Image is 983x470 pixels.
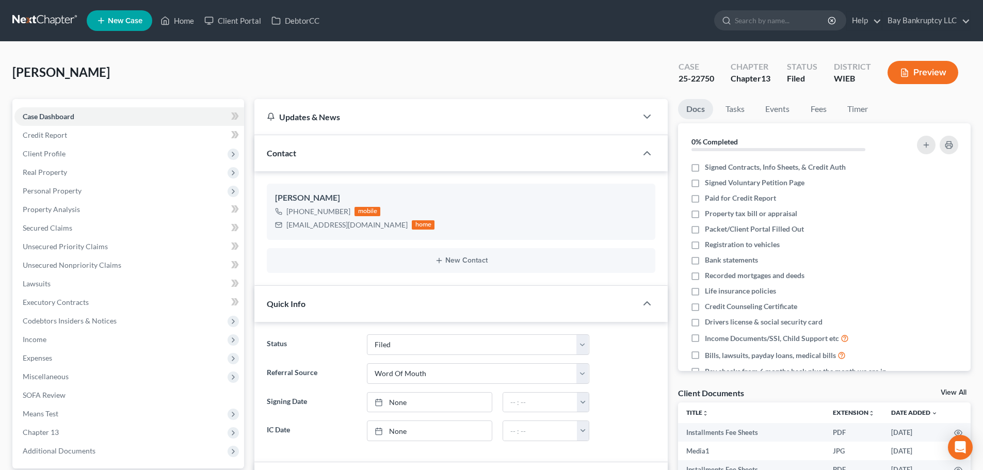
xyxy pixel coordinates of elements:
a: Property Analysis [14,200,244,219]
td: JPG [825,442,883,460]
a: Case Dashboard [14,107,244,126]
span: Unsecured Priority Claims [23,242,108,251]
a: Unsecured Priority Claims [14,237,244,256]
span: Life insurance policies [705,286,776,296]
label: IC Date [262,420,361,441]
span: Property Analysis [23,205,80,214]
div: 25-22750 [679,73,714,85]
td: PDF [825,423,883,442]
div: Client Documents [678,387,744,398]
span: [PERSON_NAME] [12,64,110,79]
span: Credit Counseling Certificate [705,301,797,312]
span: Bank statements [705,255,758,265]
button: Preview [888,61,958,84]
label: Signing Date [262,392,361,413]
div: home [412,220,434,230]
span: Client Profile [23,149,66,158]
span: Executory Contracts [23,298,89,306]
span: Paid for Credit Report [705,193,776,203]
a: Client Portal [199,11,266,30]
div: Open Intercom Messenger [948,435,973,460]
div: Chapter [731,73,770,85]
a: Unsecured Nonpriority Claims [14,256,244,274]
a: Docs [678,99,713,119]
span: Lawsuits [23,279,51,288]
div: WIEB [834,73,871,85]
div: [EMAIL_ADDRESS][DOMAIN_NAME] [286,220,408,230]
span: Signed Voluntary Petition Page [705,177,804,188]
a: None [367,393,492,412]
span: Packet/Client Portal Filled Out [705,224,804,234]
button: New Contact [275,256,647,265]
span: Chapter 13 [23,428,59,436]
div: Filed [787,73,817,85]
span: Registration to vehicles [705,239,780,250]
span: 13 [761,73,770,83]
i: unfold_more [868,410,875,416]
span: Signed Contracts, Info Sheets, & Credit Auth [705,162,846,172]
a: None [367,421,492,441]
span: Miscellaneous [23,372,69,381]
a: Date Added expand_more [891,409,938,416]
td: [DATE] [883,442,946,460]
a: Timer [839,99,876,119]
a: Home [155,11,199,30]
a: Titleunfold_more [686,409,708,416]
span: Real Property [23,168,67,176]
span: Case Dashboard [23,112,74,121]
strong: 0% Completed [691,137,738,146]
a: SOFA Review [14,386,244,404]
div: Chapter [731,61,770,73]
span: Secured Claims [23,223,72,232]
div: Status [787,61,817,73]
span: Bills, lawsuits, payday loans, medical bills [705,350,836,361]
span: Personal Property [23,186,82,195]
a: Secured Claims [14,219,244,237]
span: Contact [267,148,296,158]
a: Bay Bankruptcy LLC [882,11,970,30]
span: Income Documents/SSI, Child Support etc [705,333,839,344]
span: Pay checks from 6 months back plus the month we are in [705,366,887,377]
span: Unsecured Nonpriority Claims [23,261,121,269]
td: Installments Fee Sheets [678,423,825,442]
span: New Case [108,17,142,25]
span: Codebtors Insiders & Notices [23,316,117,325]
a: Lawsuits [14,274,244,293]
div: Case [679,61,714,73]
a: Extensionunfold_more [833,409,875,416]
i: expand_more [931,410,938,416]
a: Help [847,11,881,30]
div: Updates & News [267,111,624,122]
a: Events [757,99,798,119]
span: Means Test [23,409,58,418]
span: Additional Documents [23,446,95,455]
td: Media1 [678,442,825,460]
i: unfold_more [702,410,708,416]
input: -- : -- [503,421,577,441]
span: Drivers license & social security card [705,317,823,327]
label: Status [262,334,361,355]
input: -- : -- [503,393,577,412]
label: Referral Source [262,363,361,384]
a: DebtorCC [266,11,325,30]
a: View All [941,389,966,396]
a: Credit Report [14,126,244,144]
a: Fees [802,99,835,119]
td: [DATE] [883,423,946,442]
div: District [834,61,871,73]
div: [PERSON_NAME] [275,192,647,204]
span: Recorded mortgages and deeds [705,270,804,281]
div: mobile [354,207,380,216]
span: Credit Report [23,131,67,139]
span: Expenses [23,353,52,362]
a: Tasks [717,99,753,119]
span: Quick Info [267,299,305,309]
a: Executory Contracts [14,293,244,312]
span: SOFA Review [23,391,66,399]
div: [PHONE_NUMBER] [286,206,350,217]
span: Income [23,335,46,344]
input: Search by name... [735,11,829,30]
span: Property tax bill or appraisal [705,208,797,219]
